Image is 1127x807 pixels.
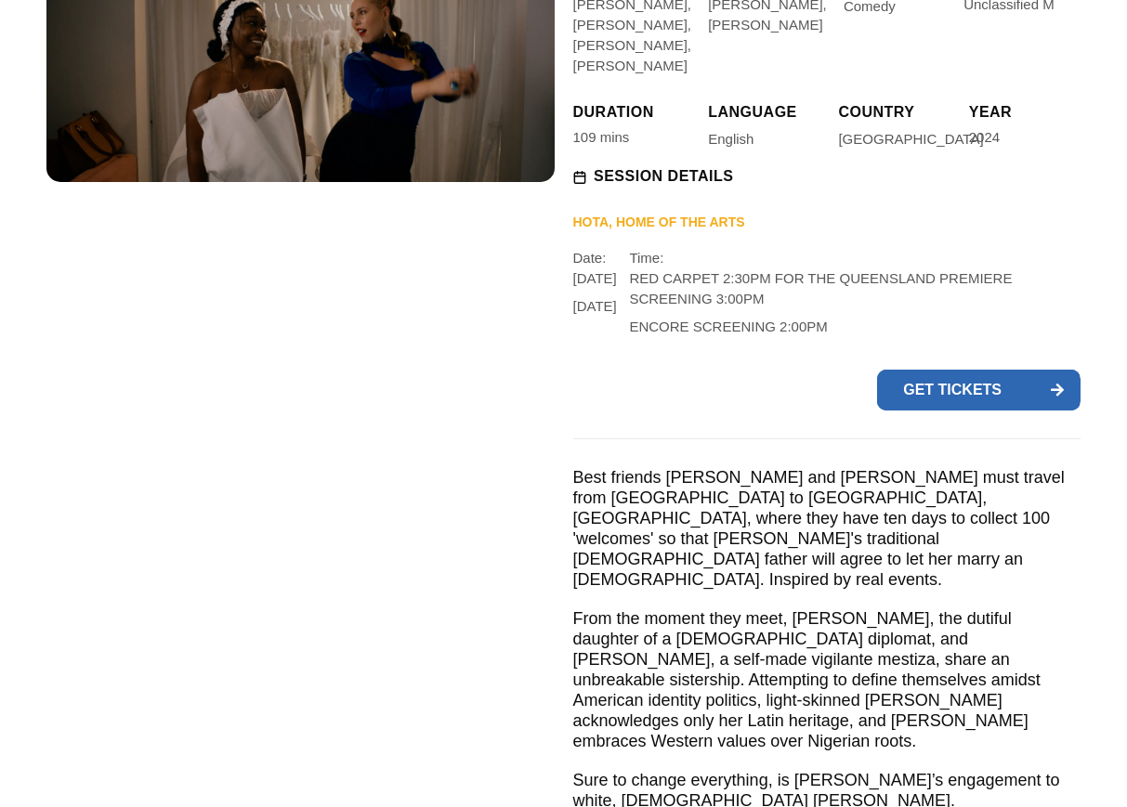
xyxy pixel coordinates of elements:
[573,608,1081,751] p: From the moment they meet, [PERSON_NAME], the dutiful daughter of a [DEMOGRAPHIC_DATA] diplomat, ...
[573,102,690,123] h5: Duration
[573,467,1081,590] div: Best friends [PERSON_NAME] and [PERSON_NAME] must travel from [GEOGRAPHIC_DATA] to [GEOGRAPHIC_DA...
[573,268,611,289] p: [DATE]
[969,127,1000,148] div: 2024
[573,248,611,351] div: Date:
[838,132,983,146] span: [GEOGRAPHIC_DATA]
[838,102,950,123] h5: Country
[629,248,1081,344] div: Time:
[573,296,611,317] p: [DATE]
[877,370,1034,410] span: Get tickets
[708,132,754,146] span: English
[629,268,1081,309] p: RED CARPET 2:30PM FOR THE QUEENSLAND PREMIERE SCREENING 3:00PM
[969,102,1081,123] h5: Year
[589,166,733,187] span: Session details
[629,317,1081,337] p: ENCORE SCREENING 2:00PM
[573,214,745,235] span: HOTA, Home of the Arts
[573,127,630,148] div: 109 mins
[708,102,819,123] h5: Language
[877,370,1081,410] a: Get tickets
